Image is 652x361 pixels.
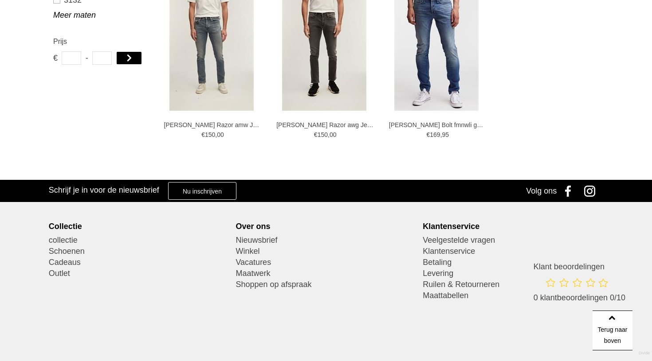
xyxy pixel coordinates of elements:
a: Veelgestelde vragen [423,235,603,246]
span: € [426,131,430,138]
a: [PERSON_NAME] Bolt fmnwli gots Jeans [389,121,487,129]
span: € [201,131,205,138]
span: - [86,51,88,65]
span: 150 [205,131,215,138]
div: Volg ons [526,180,557,202]
a: Instagram [581,180,603,202]
a: Schoenen [49,246,229,257]
h3: Schrijf je in voor de nieuwsbrief [49,185,159,195]
a: Terug naar boven [593,311,632,350]
div: Over ons [236,221,416,231]
span: , [215,131,217,138]
a: Facebook [559,180,581,202]
a: Nu inschrijven [168,182,236,200]
span: 00 [330,131,337,138]
h2: Prijs [53,36,149,47]
a: Shoppen op afspraak [236,279,416,290]
div: Collectie [49,221,229,231]
span: 150 [318,131,328,138]
a: Vacatures [236,257,416,268]
a: Cadeaus [49,257,229,268]
a: [PERSON_NAME] Razor amw Jeans [164,121,262,129]
span: € [53,51,57,65]
a: Maatwerk [236,268,416,279]
span: , [328,131,330,138]
a: Klantenservice [423,246,603,257]
span: 0 klantbeoordelingen 0/10 [534,293,625,302]
span: € [314,131,318,138]
a: collectie [49,235,229,246]
h3: Klant beoordelingen [534,262,625,272]
a: [PERSON_NAME] Razor awg Jeans [276,121,374,129]
a: Betaling [423,257,603,268]
a: Nieuwsbrief [236,235,416,246]
span: , [440,131,442,138]
a: Levering [423,268,603,279]
span: 00 [217,131,224,138]
a: Winkel [236,246,416,257]
a: Divide [639,348,650,359]
span: 95 [442,131,449,138]
a: Meer maten [53,10,149,20]
a: Klant beoordelingen 0 klantbeoordelingen 0/10 [534,262,625,312]
a: Outlet [49,268,229,279]
a: Maattabellen [423,290,603,301]
a: Ruilen & Retourneren [423,279,603,290]
div: Klantenservice [423,221,603,231]
span: 169 [430,131,440,138]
